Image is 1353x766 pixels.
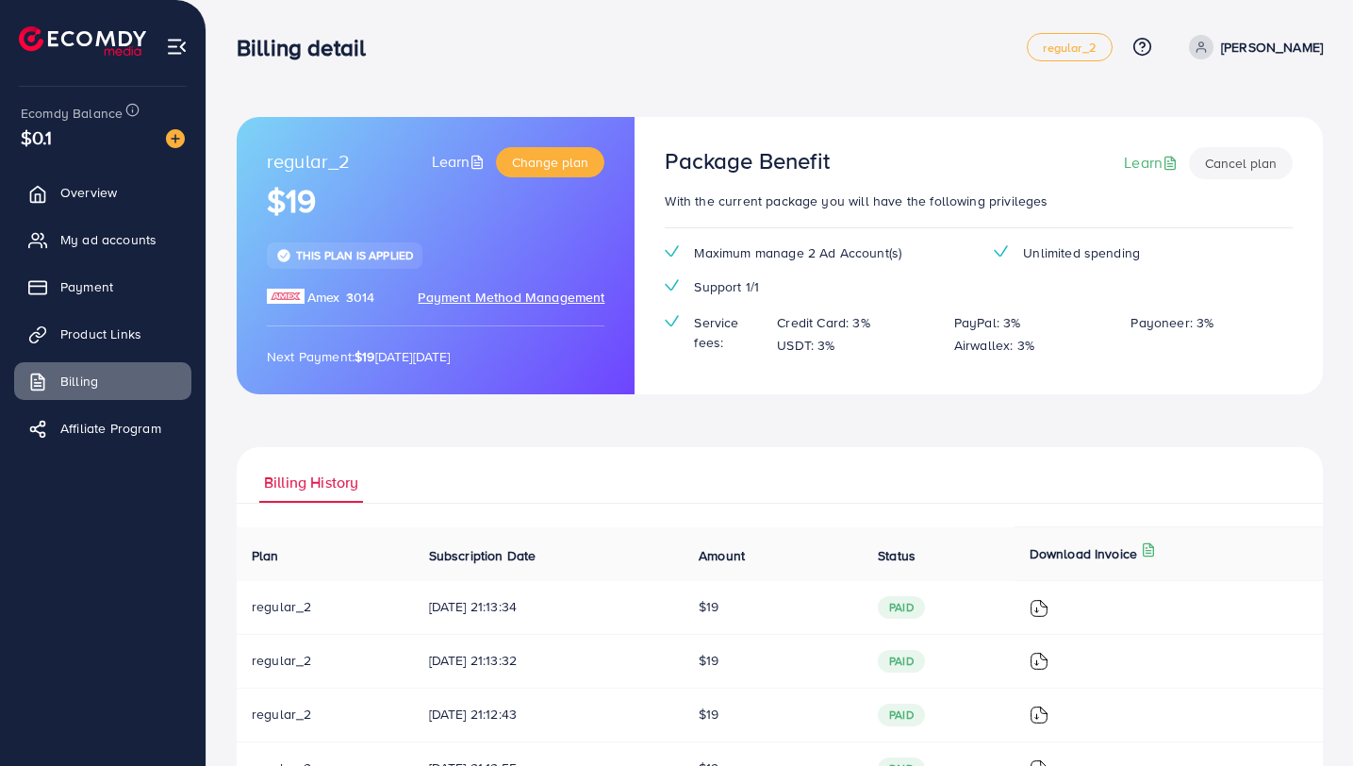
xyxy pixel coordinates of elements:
span: Billing History [264,472,358,493]
img: logo [19,26,146,56]
a: Product Links [14,315,191,353]
span: regular_2 [1043,42,1096,54]
span: Ecomdy Balance [21,104,123,123]
span: My ad accounts [60,230,157,249]
span: paid [878,650,925,673]
span: regular_2 [252,651,311,670]
p: Download Invoice [1030,542,1138,565]
span: $19 [699,597,718,616]
span: Payment Method Management [418,288,604,307]
span: [DATE] 21:13:34 [429,597,668,616]
span: Maximum manage 2 Ad Account(s) [694,243,901,262]
span: $0.1 [21,124,53,151]
span: regular_2 [252,705,311,724]
span: regular_2 [267,147,350,177]
span: Affiliate Program [60,419,161,438]
p: Next Payment: [DATE][DATE] [267,345,604,368]
a: Overview [14,174,191,211]
a: Affiliate Program [14,409,191,447]
span: [DATE] 21:12:43 [429,705,668,724]
span: [DATE] 21:13:32 [429,651,668,670]
img: ic-download-invoice.1f3c1b55.svg [1030,599,1048,618]
button: Change plan [496,147,604,177]
a: Payment [14,268,191,306]
a: Learn [1124,152,1181,174]
h3: Billing detail [237,34,381,61]
span: 3014 [346,288,375,307]
img: tick [665,279,679,291]
a: Learn [432,151,489,173]
span: paid [878,704,925,726]
img: tick [665,245,679,258]
img: ic-download-invoice.1f3c1b55.svg [1030,652,1048,671]
span: Unlimited spending [1023,243,1140,262]
strong: $19 [355,347,374,366]
img: brand [267,289,305,304]
iframe: Chat [1273,681,1339,752]
span: This plan is applied [296,247,413,263]
span: Subscription Date [429,546,536,565]
img: image [166,129,185,148]
a: Billing [14,362,191,400]
span: Plan [252,546,279,565]
p: Credit Card: 3% [777,311,869,334]
span: Service fees: [694,313,762,352]
h1: $19 [267,182,604,221]
img: tick [276,248,291,263]
p: With the current package you will have the following privileges [665,190,1293,212]
span: paid [878,596,925,619]
a: [PERSON_NAME] [1181,35,1323,59]
span: Product Links [60,325,141,343]
a: My ad accounts [14,221,191,258]
img: ic-download-invoice.1f3c1b55.svg [1030,706,1048,724]
button: Cancel plan [1189,147,1293,179]
p: USDT: 3% [777,334,834,357]
span: Overview [60,183,117,202]
img: menu [166,36,188,58]
span: Status [878,546,916,565]
span: Amount [699,546,745,565]
p: Payoneer: 3% [1130,311,1213,334]
span: Change plan [512,153,588,172]
span: Support 1/1 [694,277,759,296]
img: tick [994,245,1008,258]
span: Payment [60,277,113,296]
span: Amex [307,288,340,307]
p: PayPal: 3% [954,311,1021,334]
p: Airwallex: 3% [954,334,1034,357]
span: Billing [60,372,98,391]
span: regular_2 [252,597,311,616]
a: regular_2 [1027,33,1112,61]
h3: Package Benefit [665,147,829,175]
span: $19 [699,705,718,724]
span: $19 [699,651,718,670]
p: [PERSON_NAME] [1221,36,1323,58]
img: tick [665,315,679,327]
